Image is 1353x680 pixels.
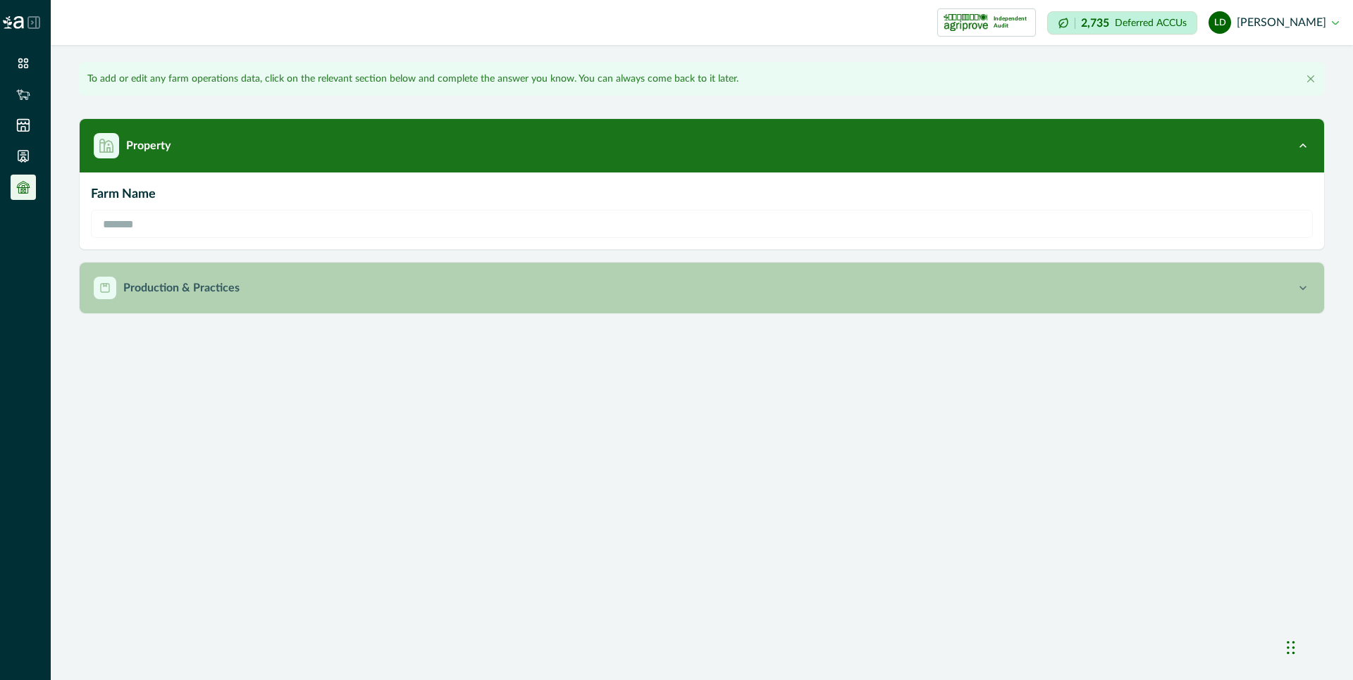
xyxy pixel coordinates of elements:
div: Drag [1287,627,1295,669]
button: leonie doran[PERSON_NAME] [1209,6,1339,39]
div: Property [80,172,1324,249]
img: Logo [3,16,24,29]
iframe: Chat Widget [1283,612,1353,680]
p: Production & Practices [123,279,240,296]
p: 2,735 [1081,18,1109,29]
p: Property [126,137,171,154]
button: Production & Practices [80,263,1324,313]
img: certification logo [944,11,988,34]
button: Close [1302,70,1319,87]
p: Independent Audit [994,15,1030,30]
button: Property [80,119,1324,172]
p: Deferred ACCUs [1115,18,1187,28]
p: Farm Name [91,185,1313,204]
p: To add or edit any farm operations data, click on the relevant section below and complete the ans... [87,72,739,87]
